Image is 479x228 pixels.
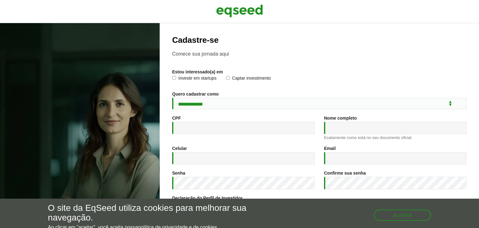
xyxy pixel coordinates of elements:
label: Investir em startups [172,76,216,82]
input: Investir em startups [172,76,176,80]
p: Comece sua jornada aqui [172,51,467,57]
label: Estou interessado(a) em [172,70,223,74]
label: Confirme sua senha [324,171,366,175]
label: Email [324,146,336,151]
label: Quero cadastrar como [172,92,219,96]
div: Exatamente como está no seu documento oficial [324,136,467,140]
input: Captar investimento [226,76,230,80]
label: Senha [172,171,185,175]
button: Aceitar [374,210,431,221]
label: Declaração do Perfil de Investidor [172,196,243,200]
label: Nome completo [324,116,357,120]
h2: Cadastre-se [172,36,467,45]
label: CPF [172,116,181,120]
label: Captar investimento [226,76,271,82]
label: Celular [172,146,187,151]
h5: O site da EqSeed utiliza cookies para melhorar sua navegação. [48,203,278,223]
img: EqSeed Logo [216,3,263,19]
